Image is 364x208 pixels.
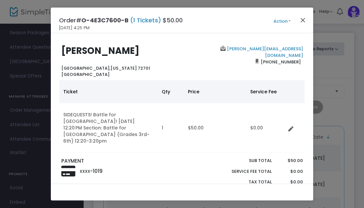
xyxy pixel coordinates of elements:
[184,80,246,103] th: Price
[262,18,302,25] button: Action
[259,57,303,67] span: [PHONE_NUMBER]
[61,44,139,57] b: [PERSON_NAME]
[216,168,272,175] p: Service Fee Total
[61,65,150,78] b: [US_STATE] 72701 [GEOGRAPHIC_DATA]
[61,65,111,71] span: [GEOGRAPHIC_DATA],
[158,103,184,153] td: 1
[216,179,272,185] p: Tax Total
[246,80,286,103] th: Service Fee
[129,16,163,24] span: (1 Tickets)
[80,169,90,174] span: XXXX
[184,103,246,153] td: $50.00
[299,16,307,24] button: Close
[59,16,183,25] h4: Order# $50.00
[81,16,129,24] span: O-4E3C7600-B
[59,80,305,153] div: Data table
[216,157,272,164] p: Sub total
[59,103,158,153] td: SIDEQUESTS! Battle for [GEOGRAPHIC_DATA]! [DATE] 12:20 PM Section: Battle for [GEOGRAPHIC_DATA] (...
[278,157,303,164] p: $50.00
[61,157,179,165] p: PAYMENT
[90,168,103,174] span: -1019
[278,168,303,175] p: $0.00
[59,80,158,103] th: Ticket
[158,80,184,103] th: Qty
[278,179,303,185] p: $0.00
[59,25,90,31] span: [DATE] 4:25 PM
[246,103,286,153] td: $0.00
[226,46,303,58] a: [PERSON_NAME][EMAIL_ADDRESS][DOMAIN_NAME]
